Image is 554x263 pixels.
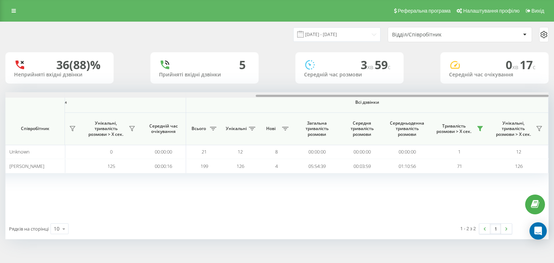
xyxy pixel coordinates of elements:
[384,145,430,159] td: 00:00:00
[388,63,391,71] span: c
[56,58,101,72] div: 36 (88)%
[460,225,476,232] div: 1 - 2 з 2
[85,120,127,137] span: Унікальні, тривалість розмови > Х сек.
[275,148,278,155] span: 8
[237,163,244,169] span: 126
[146,123,180,134] span: Середній час очікування
[238,148,243,155] span: 12
[201,163,208,169] span: 199
[433,123,475,134] span: Тривалість розмови > Х сек.
[190,126,208,131] span: Всього
[275,163,278,169] span: 4
[506,57,520,72] span: 0
[384,159,430,173] td: 01:10:56
[202,148,207,155] span: 21
[361,57,375,72] span: 3
[398,8,451,14] span: Реферальна програма
[529,222,547,240] div: Open Intercom Messenger
[339,145,384,159] td: 00:00:00
[9,163,44,169] span: [PERSON_NAME]
[207,99,527,105] span: Всі дзвінки
[239,58,246,72] div: 5
[458,148,461,155] span: 1
[300,120,334,137] span: Загальна тривалість розмови
[339,159,384,173] td: 00:03:59
[304,72,395,78] div: Середній час розмови
[520,57,536,72] span: 17
[493,120,534,137] span: Унікальні, тривалість розмови > Х сек.
[532,8,544,14] span: Вихід
[367,63,375,71] span: хв
[141,159,186,173] td: 00:00:16
[226,126,247,131] span: Унікальні
[449,72,540,78] div: Середній час очікування
[516,148,521,155] span: 12
[159,72,250,78] div: Прийняті вхідні дзвінки
[107,163,115,169] span: 125
[294,159,339,173] td: 05:54:39
[141,145,186,159] td: 00:00:00
[490,224,501,234] a: 1
[457,163,462,169] span: 71
[512,63,520,71] span: хв
[345,120,379,137] span: Середня тривалість розмови
[54,225,60,232] div: 10
[12,126,58,131] span: Співробітник
[463,8,519,14] span: Налаштування профілю
[375,57,391,72] span: 59
[110,148,113,155] span: 0
[262,126,280,131] span: Нові
[294,145,339,159] td: 00:00:00
[392,32,478,38] div: Відділ/Співробітник
[9,148,30,155] span: Unknown
[533,63,536,71] span: c
[515,163,523,169] span: 126
[14,72,105,78] div: Неприйняті вхідні дзвінки
[390,120,424,137] span: Середньоденна тривалість розмови
[9,226,49,232] span: Рядків на сторінці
